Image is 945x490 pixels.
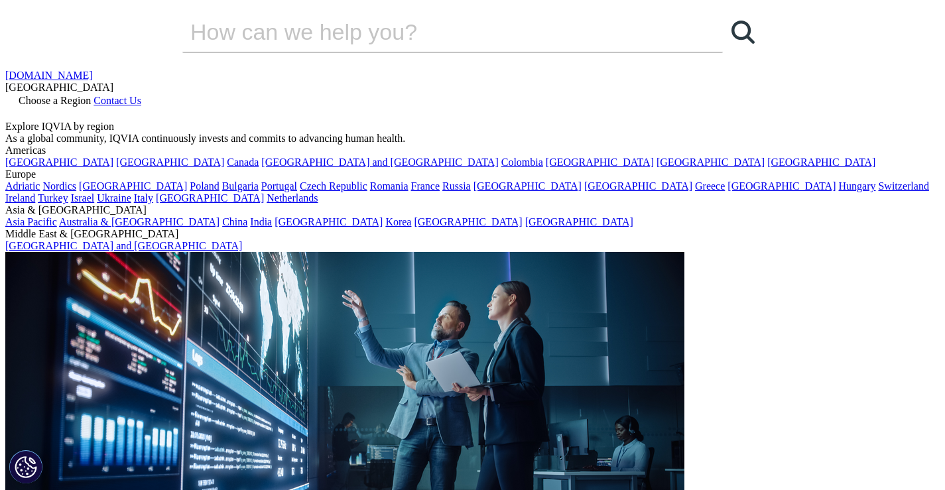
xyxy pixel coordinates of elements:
[5,240,242,251] a: [GEOGRAPHIC_DATA] and [GEOGRAPHIC_DATA]
[473,180,582,192] a: [GEOGRAPHIC_DATA]
[442,180,471,192] a: Russia
[414,216,522,227] a: [GEOGRAPHIC_DATA]
[97,192,131,204] a: Ukraine
[370,180,409,192] a: Romania
[731,21,755,44] svg: Search
[5,145,940,156] div: Americas
[525,216,633,227] a: [GEOGRAPHIC_DATA]
[878,180,928,192] a: Switzerland
[5,168,940,180] div: Europe
[227,156,259,168] a: Canada
[190,180,219,192] a: Poland
[42,180,76,192] a: Nordics
[19,95,91,106] span: Choose a Region
[156,192,264,204] a: [GEOGRAPHIC_DATA]
[727,180,836,192] a: [GEOGRAPHIC_DATA]
[5,121,940,133] div: Explore IQVIA by region
[5,216,57,227] a: Asia Pacific
[767,156,875,168] a: [GEOGRAPHIC_DATA]
[261,180,297,192] a: Portugal
[222,216,247,227] a: China
[723,12,763,52] a: 検索する
[838,180,875,192] a: Hungary
[501,156,543,168] a: Colombia
[657,156,765,168] a: [GEOGRAPHIC_DATA]
[5,204,940,216] div: Asia & [GEOGRAPHIC_DATA]
[5,82,940,93] div: [GEOGRAPHIC_DATA]
[261,156,498,168] a: [GEOGRAPHIC_DATA] and [GEOGRAPHIC_DATA]
[5,228,940,240] div: Middle East & [GEOGRAPHIC_DATA]
[5,192,35,204] a: Ireland
[182,12,685,52] input: 検索する
[94,95,141,106] a: Contact Us
[134,192,153,204] a: Italy
[267,192,318,204] a: Netherlands
[71,192,95,204] a: Israel
[250,216,272,227] a: India
[385,216,411,227] a: Korea
[116,156,224,168] a: [GEOGRAPHIC_DATA]
[275,216,383,227] a: [GEOGRAPHIC_DATA]
[59,216,220,227] a: Australia & [GEOGRAPHIC_DATA]
[222,180,259,192] a: Bulgaria
[5,156,113,168] a: [GEOGRAPHIC_DATA]
[5,180,40,192] a: Adriatic
[695,180,725,192] a: Greece
[411,180,440,192] a: France
[584,180,692,192] a: [GEOGRAPHIC_DATA]
[9,450,42,483] button: Cookie 設定
[5,133,940,145] div: As a global community, IQVIA continuously invests and commits to advancing human health.
[546,156,654,168] a: [GEOGRAPHIC_DATA]
[38,192,68,204] a: Turkey
[79,180,187,192] a: [GEOGRAPHIC_DATA]
[5,70,93,81] a: [DOMAIN_NAME]
[300,180,367,192] a: Czech Republic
